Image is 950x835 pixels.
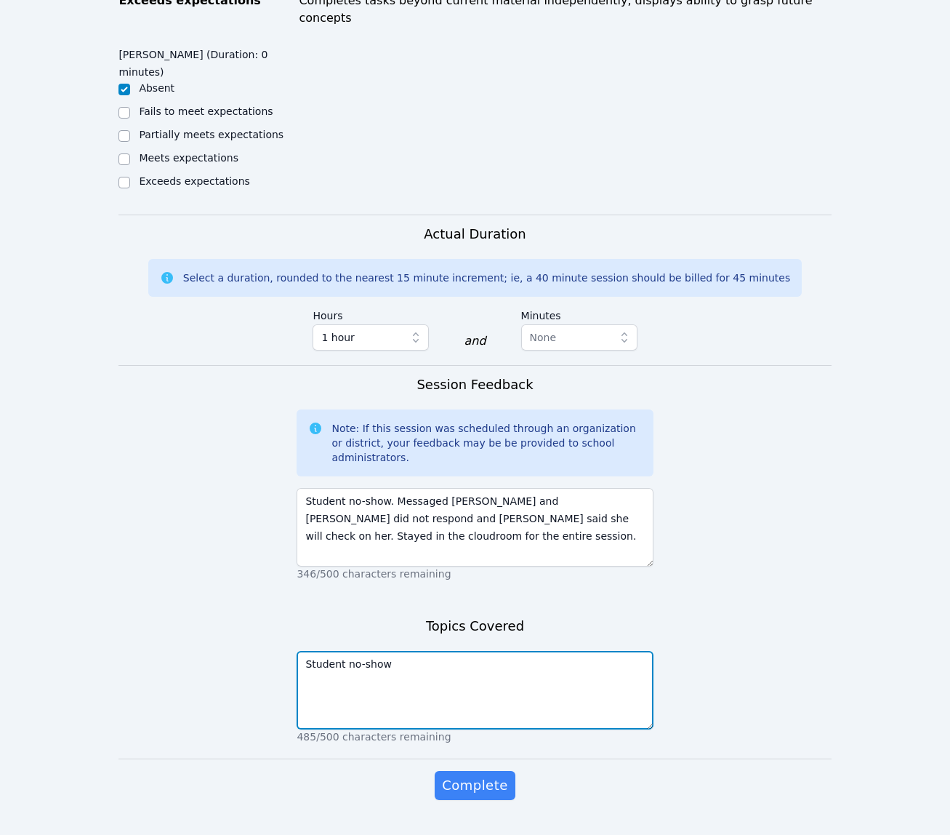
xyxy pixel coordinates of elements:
[464,332,486,350] div: and
[313,324,429,351] button: 1 hour
[139,105,273,117] label: Fails to meet expectations
[521,324,637,351] button: None
[416,375,533,395] h3: Session Feedback
[297,651,653,730] textarea: Student no-show
[139,82,174,94] label: Absent
[139,152,238,164] label: Meets expectations
[139,129,283,140] label: Partially meets expectations
[442,775,507,796] span: Complete
[118,41,297,81] legend: [PERSON_NAME] (Duration: 0 minutes)
[183,271,790,285] div: Select a duration, rounded to the nearest 15 minute increment; ie, a 40 minute session should be ...
[424,224,526,244] h3: Actual Duration
[297,488,653,567] textarea: Student no-show. Messaged [PERSON_NAME] and [PERSON_NAME] did not respond and [PERSON_NAME] said ...
[139,175,249,187] label: Exceeds expectations
[297,567,653,581] p: 346/500 characters remaining
[297,730,653,744] p: 485/500 characters remaining
[521,303,637,324] label: Minutes
[435,771,515,800] button: Complete
[331,421,641,465] div: Note: If this session was scheduled through an organization or district, your feedback may be be ...
[321,329,354,346] span: 1 hour
[426,616,524,636] h3: Topics Covered
[530,332,557,343] span: None
[313,303,429,324] label: Hours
